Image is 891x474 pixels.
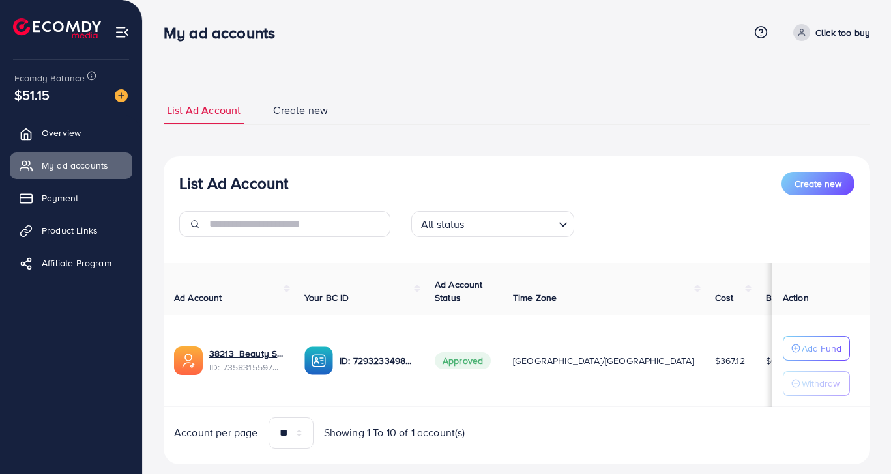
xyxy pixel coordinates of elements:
span: Overview [42,126,81,139]
a: 38213_Beauty Soft_1713241368242 [209,347,284,360]
a: Overview [10,120,132,146]
span: Product Links [42,224,98,237]
span: Account per page [174,425,258,440]
img: ic-ba-acc.ded83a64.svg [304,346,333,375]
a: Click too buy [788,24,870,41]
span: Payment [42,191,78,204]
span: Ecomdy Balance [14,72,85,85]
span: Showing 1 To 10 of 1 account(s) [324,425,465,440]
span: Create new [273,103,328,118]
span: $51.15 [14,85,50,104]
span: Affiliate Program [42,257,111,270]
span: Time Zone [513,291,557,304]
img: menu [115,25,130,40]
a: Affiliate Program [10,250,132,276]
div: <span class='underline'>38213_Beauty Soft_1713241368242</span></br>7358315597345652753 [209,347,284,374]
span: Your BC ID [304,291,349,304]
a: Product Links [10,217,132,244]
a: My ad accounts [10,152,132,178]
span: ID: 7358315597345652753 [209,361,284,374]
p: ID: 7293233498205437953 [340,353,414,369]
span: My ad accounts [42,159,108,172]
span: All status [418,215,467,234]
div: Search for option [411,211,574,237]
img: image [115,89,128,102]
span: [GEOGRAPHIC_DATA]/[GEOGRAPHIC_DATA] [513,354,694,367]
span: Ad Account [174,291,222,304]
h3: List Ad Account [179,174,288,193]
span: Ad Account Status [435,278,483,304]
span: Approved [435,352,491,369]
h3: My ad accounts [164,23,285,42]
a: Payment [10,185,132,211]
img: logo [13,18,101,38]
span: List Ad Account [167,103,241,118]
img: ic-ads-acc.e4c84228.svg [174,346,203,375]
iframe: Chat [606,55,881,464]
input: Search for option [469,212,553,234]
p: Click too buy [815,25,870,40]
